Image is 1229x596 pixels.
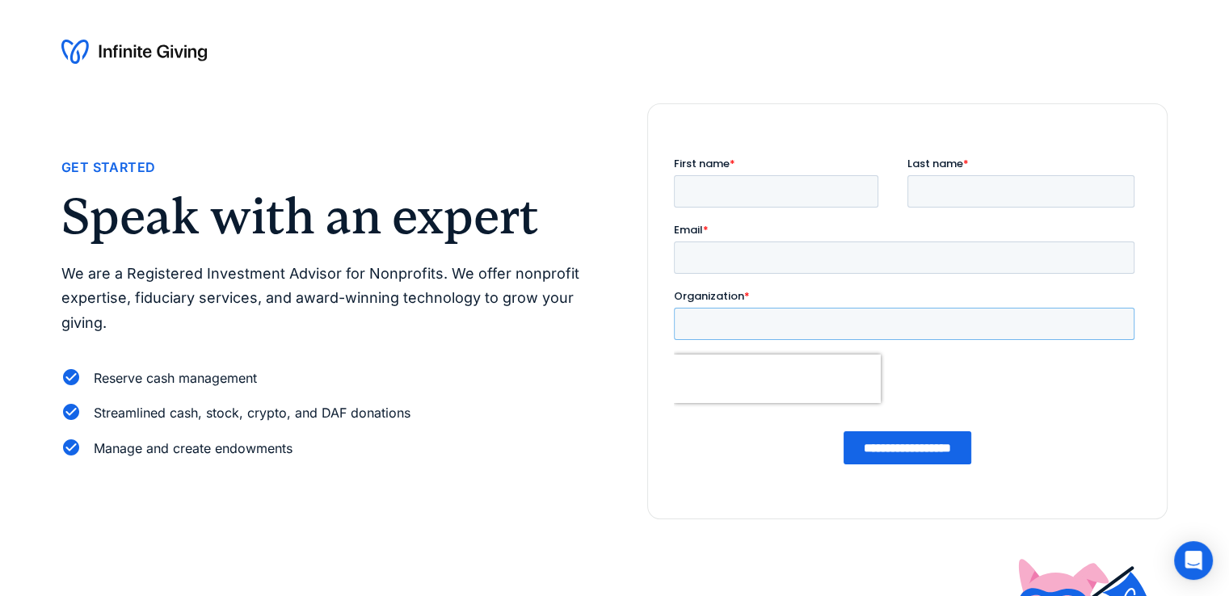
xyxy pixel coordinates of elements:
div: Manage and create endowments [94,438,293,460]
div: Get Started [61,157,155,178]
div: Reserve cash management [94,367,257,389]
div: Streamlined cash, stock, crypto, and DAF donations [94,402,410,424]
p: We are a Registered Investment Advisor for Nonprofits. We offer nonprofit expertise, fiduciary se... [61,262,582,336]
h2: Speak with an expert [61,191,582,241]
div: Open Intercom Messenger [1174,541,1213,580]
iframe: Form 0 [674,156,1141,493]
